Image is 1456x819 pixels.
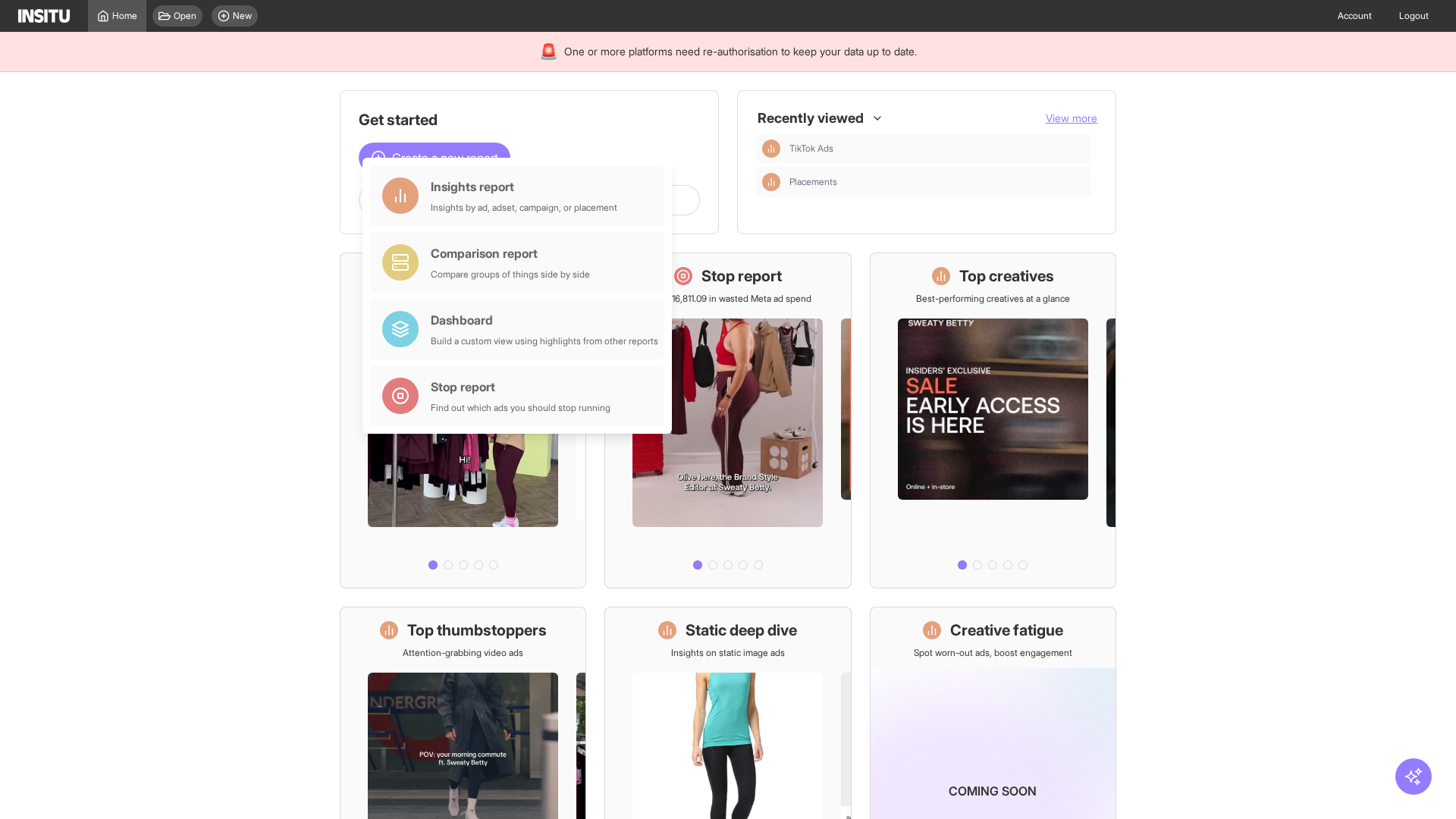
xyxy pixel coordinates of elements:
span: One or more platforms need re-authorisation to keep your data up to date. [564,44,917,59]
span: Placements [789,176,1085,188]
span: Open [174,10,196,22]
div: Build a custom view using highlights from other reports [431,335,658,347]
div: Stop report [431,378,610,396]
p: Attention-grabbing video ads [403,647,523,659]
h1: Top thumbstoppers [407,620,547,641]
div: Compare groups of things side by side [431,268,590,281]
h1: Get started [359,109,700,130]
span: TikTok Ads [789,143,1085,155]
div: Insights [762,140,780,158]
button: View more [1046,111,1097,126]
a: Top creativesBest-performing creatives at a glance [870,253,1116,588]
p: Best-performing creatives at a glance [916,293,1070,305]
div: Insights by ad, adset, campaign, or placement [431,202,617,214]
span: Create a new report [392,149,498,167]
a: Stop reportSave £16,811.09 in wasted Meta ad spend [604,253,851,588]
h1: Static deep dive [686,620,797,641]
span: Placements [789,176,837,188]
span: TikTok Ads [789,143,833,155]
p: Save £16,811.09 in wasted Meta ad spend [645,293,811,305]
div: Dashboard [431,311,658,329]
img: Logo [18,9,70,23]
div: 🚨 [539,41,558,62]
span: New [233,10,252,22]
div: Comparison report [431,244,590,262]
p: Insights on static image ads [671,647,785,659]
a: What's live nowSee all active ads instantly [340,253,586,588]
h1: Top creatives [959,265,1054,287]
span: Home [112,10,137,22]
div: Insights [762,173,780,191]
button: Create a new report [359,143,510,173]
div: Find out which ads you should stop running [431,402,610,414]
div: Insights report [431,177,617,196]
span: View more [1046,111,1097,124]
h1: Stop report [701,265,782,287]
